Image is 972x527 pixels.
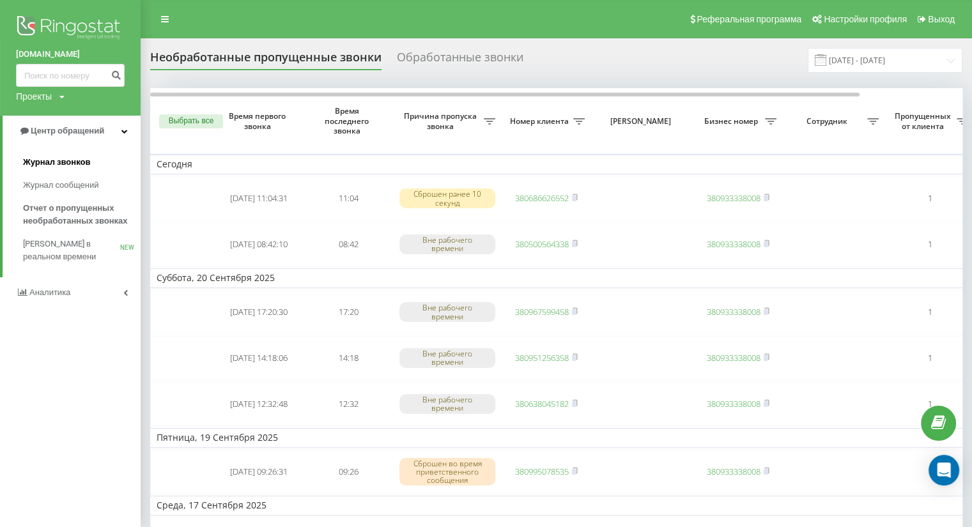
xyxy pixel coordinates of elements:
[515,352,569,363] a: 380951256358
[824,14,907,24] span: Настройки профиля
[314,106,383,136] span: Время последнего звонка
[16,90,52,103] div: Проекты
[214,337,304,380] td: [DATE] 14:18:06
[304,382,393,425] td: 12:32
[304,337,393,380] td: 14:18
[697,14,801,24] span: Реферальная программа
[214,223,304,266] td: [DATE] 08:42:10
[224,111,293,131] span: Время первого звонка
[23,197,141,233] a: Отчет о пропущенных необработанных звонках
[929,455,959,485] div: Open Intercom Messenger
[23,174,141,197] a: Журнал сообщений
[214,291,304,334] td: [DATE] 17:20:30
[23,179,98,192] span: Журнал сообщений
[399,394,495,413] div: Вне рабочего времени
[399,188,495,208] div: Сброшен ранее 10 секунд
[23,233,141,268] a: [PERSON_NAME] в реальном времениNEW
[399,111,484,131] span: Причина пропуска звонка
[150,50,382,70] div: Необработанные пропущенные звонки
[515,306,569,317] a: 380967599458
[707,238,760,250] a: 380933338008
[891,111,957,131] span: Пропущенных от клиента
[3,116,141,146] a: Центр обращений
[399,458,495,486] div: Сброшен во время приветственного сообщения
[23,156,90,169] span: Журнал звонков
[707,466,760,477] a: 380933338008
[700,116,765,126] span: Бизнес номер
[928,14,955,24] span: Выход
[397,50,523,70] div: Обработанные звонки
[304,177,393,220] td: 11:04
[399,302,495,321] div: Вне рабочего времени
[707,398,760,409] a: 380933338008
[23,238,120,263] span: [PERSON_NAME] в реальном времени
[707,192,760,204] a: 380933338008
[399,234,495,254] div: Вне рабочего времени
[508,116,573,126] span: Номер клиента
[23,151,141,174] a: Журнал звонков
[707,352,760,363] a: 380933338008
[602,116,683,126] span: [PERSON_NAME]
[16,13,125,45] img: Ringostat logo
[304,291,393,334] td: 17:20
[23,202,134,227] span: Отчет о пропущенных необработанных звонках
[515,238,569,250] a: 380500564338
[16,48,125,61] a: [DOMAIN_NAME]
[515,398,569,409] a: 380638045182
[159,114,223,128] button: Выбрать все
[214,177,304,220] td: [DATE] 11:04:31
[29,287,70,297] span: Аналитика
[304,223,393,266] td: 08:42
[399,348,495,367] div: Вне рабочего времени
[214,450,304,494] td: [DATE] 09:26:31
[31,126,104,135] span: Центр обращений
[707,306,760,317] a: 380933338008
[515,192,569,204] a: 380686626552
[16,64,125,87] input: Поиск по номеру
[304,450,393,494] td: 09:26
[515,466,569,477] a: 380995078535
[789,116,867,126] span: Сотрудник
[214,382,304,425] td: [DATE] 12:32:48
